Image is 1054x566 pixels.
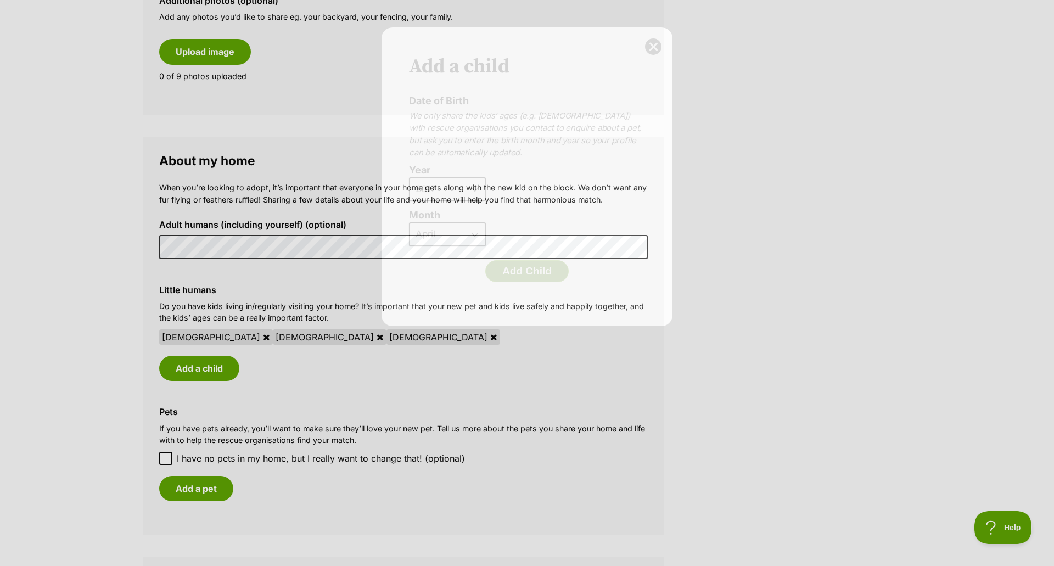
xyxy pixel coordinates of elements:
[409,55,645,79] h2: Add a child
[409,95,469,107] label: Date of Birth
[409,165,640,176] label: Year
[645,38,661,55] button: close
[409,110,645,159] p: We only share the kids’ ages (e.g. [DEMOGRAPHIC_DATA]) with rescue organisations you contact to e...
[409,210,645,221] label: Month
[485,260,569,282] button: Add Child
